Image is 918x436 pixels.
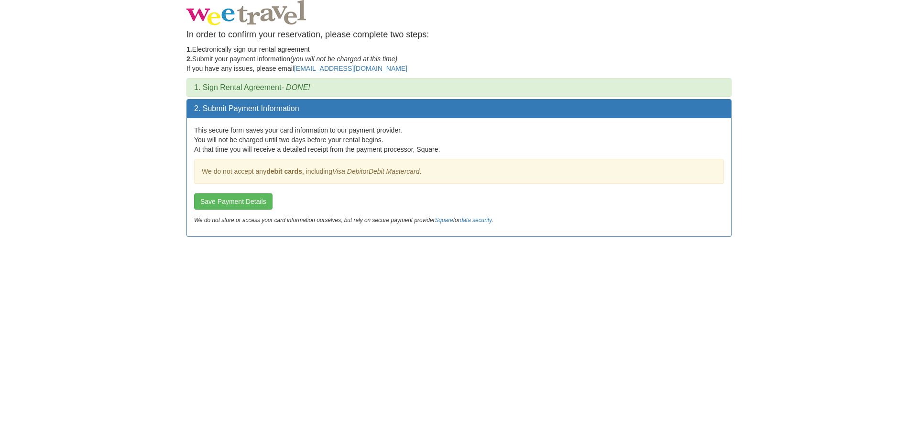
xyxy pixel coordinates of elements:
[435,217,453,224] a: Square
[290,55,397,63] em: (you will not be charged at this time)
[194,159,724,184] div: We do not accept any , including or .
[194,83,724,92] h3: 1. Sign Rental Agreement
[194,193,273,210] button: Save Payment Details
[186,45,732,73] p: Electronically sign our rental agreement Submit your payment information If you have any issues, ...
[460,217,492,224] a: data security
[266,168,302,175] strong: debit cards
[281,83,310,91] em: - DONE!
[194,217,493,224] em: We do not store or access your card information ourselves, but rely on secure payment provider for .
[186,55,192,63] strong: 2.
[186,30,732,40] h4: In order to confirm your reservation, please complete two steps:
[369,168,420,175] em: Debit Mastercard
[186,45,192,53] strong: 1.
[194,104,724,113] h3: 2. Submit Payment Information
[194,125,724,154] p: This secure form saves your card information to our payment provider. You will not be charged unt...
[294,65,407,72] a: [EMAIL_ADDRESS][DOMAIN_NAME]
[332,168,363,175] em: Visa Debit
